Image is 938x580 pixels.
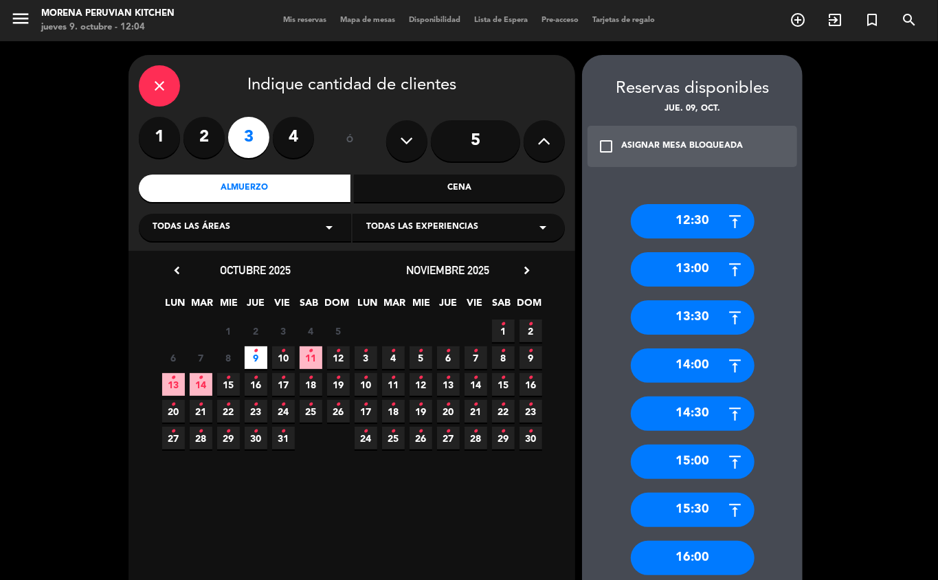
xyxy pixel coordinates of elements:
[245,346,267,369] span: 9
[410,373,432,396] span: 12
[325,295,348,317] span: DOM
[473,340,478,362] i: •
[245,427,267,449] span: 30
[402,16,467,24] span: Disponibilidad
[336,340,341,362] i: •
[139,117,180,158] label: 1
[492,373,515,396] span: 15
[245,295,267,317] span: JUE
[190,400,212,423] span: 21
[228,117,269,158] label: 3
[41,7,175,21] div: Morena Peruvian Kitchen
[631,348,755,383] div: 14:00
[10,8,31,29] i: menu
[528,367,533,389] i: •
[336,394,341,416] i: •
[446,340,451,362] i: •
[245,400,267,423] span: 23
[582,76,803,102] div: Reservas disponibles
[226,394,231,416] i: •
[139,65,565,107] div: Indique cantidad de clientes
[491,295,513,317] span: SAB
[254,367,258,389] i: •
[221,263,291,277] span: octubre 2025
[327,320,350,342] span: 5
[364,367,368,389] i: •
[355,373,377,396] span: 10
[520,427,542,449] span: 30
[355,400,377,423] span: 17
[437,427,460,449] span: 27
[226,367,231,389] i: •
[272,320,295,342] span: 3
[631,397,755,431] div: 14:30
[364,421,368,443] i: •
[300,320,322,342] span: 4
[199,394,203,416] i: •
[437,346,460,369] span: 6
[190,373,212,396] span: 14
[517,295,540,317] span: DOM
[418,394,423,416] i: •
[465,427,487,449] span: 28
[501,313,506,335] i: •
[355,427,377,449] span: 24
[217,400,240,423] span: 22
[790,12,806,28] i: add_circle_outline
[446,394,451,416] i: •
[437,400,460,423] span: 20
[217,346,240,369] span: 8
[364,394,368,416] i: •
[309,340,313,362] i: •
[321,219,337,236] i: arrow_drop_down
[354,175,566,202] div: Cena
[631,204,755,238] div: 12:30
[10,8,31,34] button: menu
[520,400,542,423] span: 23
[281,367,286,389] i: •
[364,340,368,362] i: •
[631,252,755,287] div: 13:00
[827,12,843,28] i: exit_to_app
[492,320,515,342] span: 1
[382,427,405,449] span: 25
[357,295,379,317] span: LUN
[418,421,423,443] i: •
[171,394,176,416] i: •
[191,295,214,317] span: MAR
[217,427,240,449] span: 29
[254,394,258,416] i: •
[276,16,333,24] span: Mis reservas
[153,221,230,234] span: Todas las áreas
[298,295,321,317] span: SAB
[171,367,176,389] i: •
[162,346,185,369] span: 6
[473,367,478,389] i: •
[162,400,185,423] span: 20
[328,117,372,165] div: ó
[446,367,451,389] i: •
[281,421,286,443] i: •
[465,400,487,423] span: 21
[366,221,478,234] span: Todas las experiencias
[162,427,185,449] span: 27
[501,367,506,389] i: •
[218,295,241,317] span: MIE
[528,421,533,443] i: •
[464,295,487,317] span: VIE
[199,421,203,443] i: •
[245,373,267,396] span: 16
[336,367,341,389] i: •
[382,346,405,369] span: 4
[582,102,803,116] div: jue. 09, oct.
[199,367,203,389] i: •
[535,16,585,24] span: Pre-acceso
[281,340,286,362] i: •
[501,394,506,416] i: •
[598,138,614,155] i: check_box_outline_blank
[585,16,662,24] span: Tarjetas de regalo
[465,346,487,369] span: 7
[41,21,175,34] div: jueves 9. octubre - 12:04
[272,373,295,396] span: 17
[391,340,396,362] i: •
